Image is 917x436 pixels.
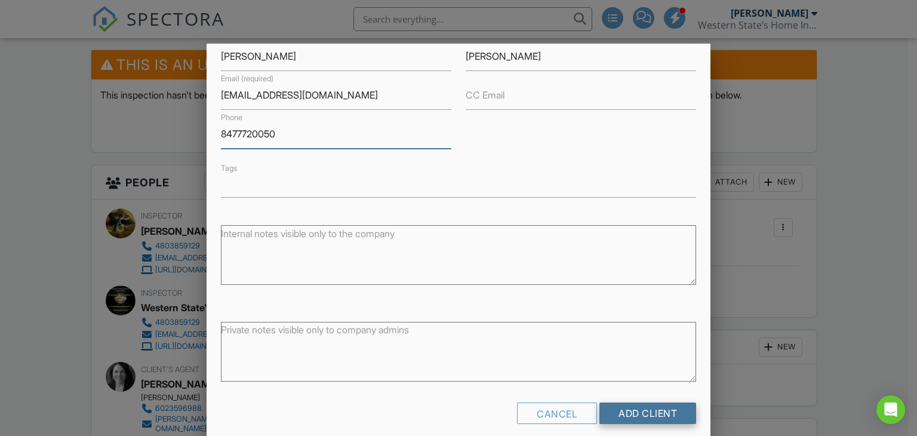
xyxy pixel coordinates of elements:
[221,35,256,45] label: First name
[221,227,395,240] label: Internal notes visible only to the company
[221,164,237,173] label: Tags
[221,73,273,84] label: Email (required)
[599,403,696,424] input: Add Client
[466,35,501,45] label: Last name
[876,395,905,424] div: Open Intercom Messenger
[221,323,409,336] label: Private notes visible only to company admins
[517,403,597,424] div: Cancel
[466,88,504,102] label: CC Email
[221,112,242,123] label: Phone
